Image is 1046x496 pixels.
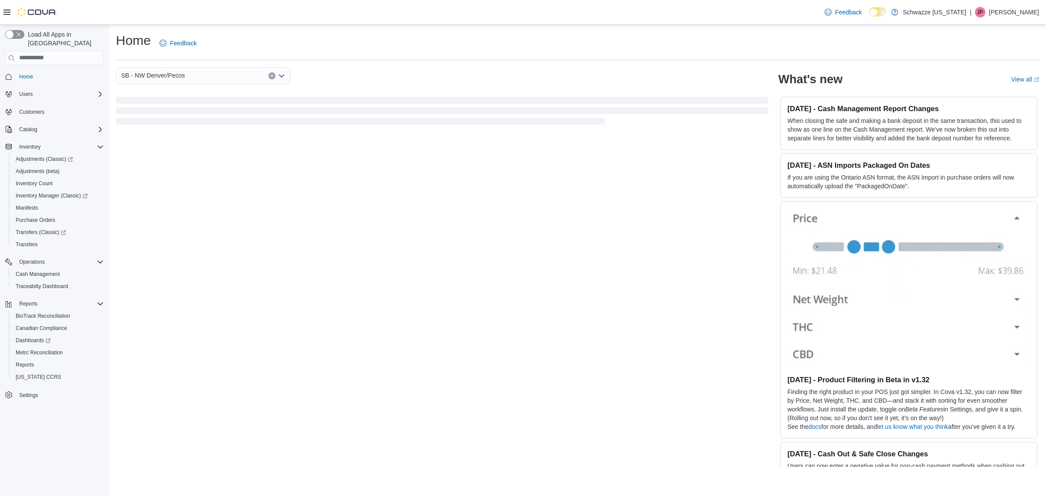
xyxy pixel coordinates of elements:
[12,281,71,292] a: Traceabilty Dashboard
[905,406,944,413] em: Beta Features
[12,154,104,164] span: Adjustments (Classic)
[12,360,37,370] a: Reports
[16,390,41,401] a: Settings
[808,423,822,430] a: docs
[12,239,41,250] a: Transfers
[19,392,38,399] span: Settings
[12,372,65,382] a: [US_STATE] CCRS
[16,283,68,290] span: Traceabilty Dashboard
[19,300,37,307] span: Reports
[12,323,71,333] a: Canadian Compliance
[821,3,865,21] a: Feedback
[19,91,33,98] span: Users
[9,280,107,292] button: Traceabilty Dashboard
[16,271,60,278] span: Cash Management
[16,229,66,236] span: Transfers (Classic)
[12,203,104,213] span: Manifests
[778,72,842,86] h2: What's new
[116,32,151,49] h1: Home
[12,166,104,177] span: Adjustments (beta)
[9,153,107,165] a: Adjustments (Classic)
[16,337,51,344] span: Dashboards
[16,313,70,319] span: BioTrack Reconciliation
[9,238,107,251] button: Transfers
[12,335,54,346] a: Dashboards
[869,7,887,17] input: Dark Mode
[9,190,107,202] a: Inventory Manager (Classic)
[9,322,107,334] button: Canadian Compliance
[16,142,44,152] button: Inventory
[788,104,1030,113] h3: [DATE] - Cash Management Report Changes
[12,347,104,358] span: Metrc Reconciliation
[788,387,1030,422] p: Finding the right product in your POS just got simpler. In Cova v1.32, you can now filter by Pric...
[9,214,107,226] button: Purchase Orders
[12,335,104,346] span: Dashboards
[16,361,34,368] span: Reports
[19,126,37,133] span: Catalog
[156,34,200,52] a: Feedback
[16,257,104,267] span: Operations
[12,269,104,279] span: Cash Management
[9,334,107,347] a: Dashboards
[278,72,285,79] button: Open list of options
[16,124,104,135] span: Catalog
[9,310,107,322] button: BioTrack Reconciliation
[16,107,48,117] a: Customers
[17,8,57,17] img: Cova
[19,109,44,116] span: Customers
[788,116,1030,143] p: When closing the safe and making a bank deposit in the same transaction, this used to show as one...
[2,256,107,268] button: Operations
[9,347,107,359] button: Metrc Reconciliation
[12,323,104,333] span: Canadian Compliance
[12,190,91,201] a: Inventory Manager (Classic)
[9,177,107,190] button: Inventory Count
[9,165,107,177] button: Adjustments (beta)
[12,372,104,382] span: Washington CCRS
[12,239,104,250] span: Transfers
[19,143,41,150] span: Inventory
[12,227,69,238] a: Transfers (Classic)
[12,178,104,189] span: Inventory Count
[877,423,948,430] a: let us know what you think
[9,268,107,280] button: Cash Management
[16,89,36,99] button: Users
[12,269,63,279] a: Cash Management
[2,141,107,153] button: Inventory
[12,311,74,321] a: BioTrack Reconciliation
[16,106,104,117] span: Customers
[16,71,104,82] span: Home
[12,281,104,292] span: Traceabilty Dashboard
[1034,77,1039,82] svg: External link
[16,389,104,400] span: Settings
[12,215,59,225] a: Purchase Orders
[16,142,104,152] span: Inventory
[16,192,88,199] span: Inventory Manager (Classic)
[16,156,73,163] span: Adjustments (Classic)
[1011,76,1039,83] a: View allExternal link
[116,99,768,126] span: Loading
[989,7,1039,17] p: [PERSON_NAME]
[121,70,185,81] span: SB - NW Denver/Pecos
[16,217,55,224] span: Purchase Orders
[5,67,104,424] nav: Complex example
[16,325,67,332] span: Canadian Compliance
[12,215,104,225] span: Purchase Orders
[2,123,107,136] button: Catalog
[12,178,56,189] a: Inventory Count
[788,173,1030,190] p: If you are using the Ontario ASN format, the ASN Import in purchase orders will now automatically...
[16,204,38,211] span: Manifests
[788,375,1030,384] h3: [DATE] - Product Filtering in Beta in v1.32
[9,226,107,238] a: Transfers (Classic)
[16,124,41,135] button: Catalog
[19,258,45,265] span: Operations
[12,190,104,201] span: Inventory Manager (Classic)
[16,374,61,380] span: [US_STATE] CCRS
[12,360,104,370] span: Reports
[2,70,107,83] button: Home
[970,7,971,17] p: |
[19,73,33,80] span: Home
[170,39,197,48] span: Feedback
[12,203,41,213] a: Manifests
[16,71,37,82] a: Home
[16,299,104,309] span: Reports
